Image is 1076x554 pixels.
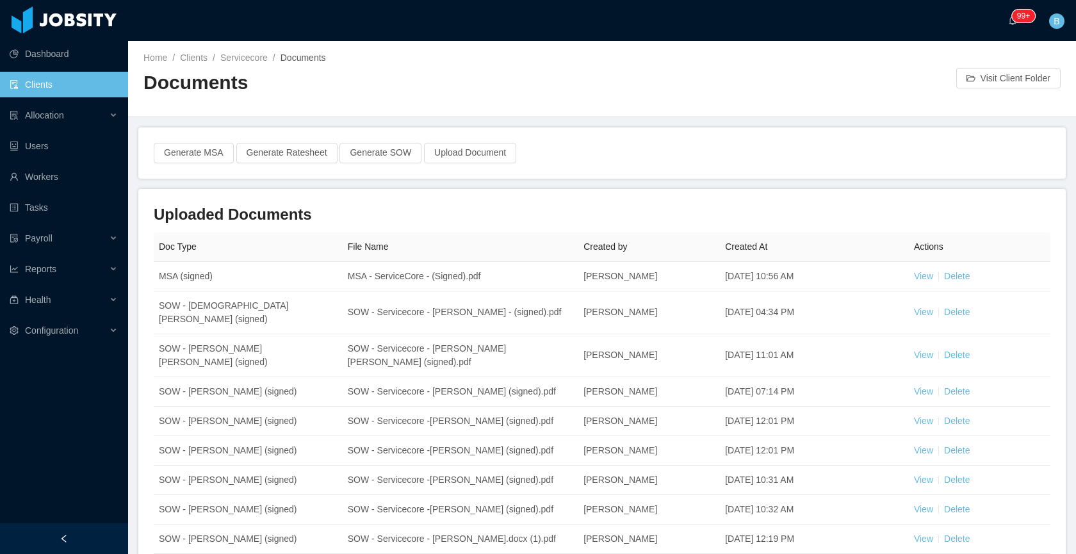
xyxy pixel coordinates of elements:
td: [DATE] 11:01 AM [720,334,909,377]
a: View [914,445,933,455]
td: MSA - ServiceCore - (Signed).pdf [343,262,578,291]
td: [PERSON_NAME] [578,291,720,334]
span: Actions [914,241,943,252]
a: View [914,416,933,426]
td: [DATE] 04:34 PM [720,291,909,334]
td: SOW - Servicecore -[PERSON_NAME] (signed).pdf [343,407,578,436]
button: Generate SOW [339,143,421,163]
td: [DATE] 12:01 PM [720,407,909,436]
a: Delete [944,307,970,317]
a: Delete [944,534,970,544]
span: Configuration [25,325,78,336]
i: icon: bell [1008,16,1017,25]
span: File Name [348,241,389,252]
span: Payroll [25,233,53,243]
i: icon: line-chart [10,265,19,273]
button: Generate Ratesheet [236,143,338,163]
h3: Uploaded Documents [154,204,1050,225]
i: icon: setting [10,326,19,335]
span: / [273,53,275,63]
span: Doc Type [159,241,197,252]
td: MSA (signed) [154,262,343,291]
td: [PERSON_NAME] [578,466,720,495]
span: / [172,53,175,63]
button: icon: folder-openVisit Client Folder [956,68,1061,88]
td: SOW - Servicecore -[PERSON_NAME] (signed).pdf [343,466,578,495]
td: [DATE] 12:01 PM [720,436,909,466]
a: View [914,307,933,317]
i: icon: file-protect [10,234,19,243]
td: [DATE] 10:56 AM [720,262,909,291]
td: [PERSON_NAME] [578,377,720,407]
td: [PERSON_NAME] [578,407,720,436]
button: Upload Document [424,143,516,163]
a: Delete [944,504,970,514]
span: Allocation [25,110,64,120]
td: SOW - Servicecore -[PERSON_NAME] (signed).pdf [343,436,578,466]
td: SOW - [PERSON_NAME] (signed) [154,436,343,466]
td: SOW - Servicecore - [PERSON_NAME] (signed).pdf [343,377,578,407]
td: [PERSON_NAME] [578,262,720,291]
td: SOW - [PERSON_NAME] (signed) [154,377,343,407]
td: SOW - [PERSON_NAME] (signed) [154,525,343,554]
span: / [213,53,215,63]
td: [DATE] 12:19 PM [720,525,909,554]
a: icon: robotUsers [10,133,118,159]
a: Delete [944,475,970,485]
a: View [914,386,933,396]
a: View [914,350,933,360]
td: [PERSON_NAME] [578,334,720,377]
h2: Documents [143,70,602,96]
span: Created At [725,241,767,252]
td: [DATE] 10:32 AM [720,495,909,525]
a: Delete [944,416,970,426]
button: Generate MSA [154,143,234,163]
a: View [914,534,933,544]
td: SOW - Servicecore -[PERSON_NAME] (signed).pdf [343,495,578,525]
td: SOW - [PERSON_NAME] (signed) [154,407,343,436]
a: Home [143,53,167,63]
td: [DATE] 10:31 AM [720,466,909,495]
i: icon: solution [10,111,19,120]
a: Delete [944,350,970,360]
a: View [914,504,933,514]
span: B [1054,13,1059,29]
td: SOW - Servicecore - [PERSON_NAME].docx (1).pdf [343,525,578,554]
span: Documents [281,53,326,63]
a: icon: userWorkers [10,164,118,190]
span: Created by [583,241,627,252]
span: Health [25,295,51,305]
a: icon: pie-chartDashboard [10,41,118,67]
a: icon: profileTasks [10,195,118,220]
td: [PERSON_NAME] [578,525,720,554]
a: Clients [180,53,208,63]
td: [PERSON_NAME] [578,495,720,525]
a: icon: auditClients [10,72,118,97]
sup: 245 [1012,10,1035,22]
td: SOW - [PERSON_NAME] (signed) [154,466,343,495]
td: SOW - [PERSON_NAME] (signed) [154,495,343,525]
td: [PERSON_NAME] [578,436,720,466]
i: icon: medicine-box [10,295,19,304]
td: SOW - [PERSON_NAME] [PERSON_NAME] (signed) [154,334,343,377]
a: Delete [944,445,970,455]
span: Reports [25,264,56,274]
a: View [914,271,933,281]
td: SOW - Servicecore - [PERSON_NAME] [PERSON_NAME] (signed).pdf [343,334,578,377]
td: [DATE] 07:14 PM [720,377,909,407]
td: SOW - [DEMOGRAPHIC_DATA][PERSON_NAME] (signed) [154,291,343,334]
a: Delete [944,386,970,396]
a: Servicecore [220,53,268,63]
a: Delete [944,271,970,281]
td: SOW - Servicecore - [PERSON_NAME] - (signed).pdf [343,291,578,334]
a: View [914,475,933,485]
